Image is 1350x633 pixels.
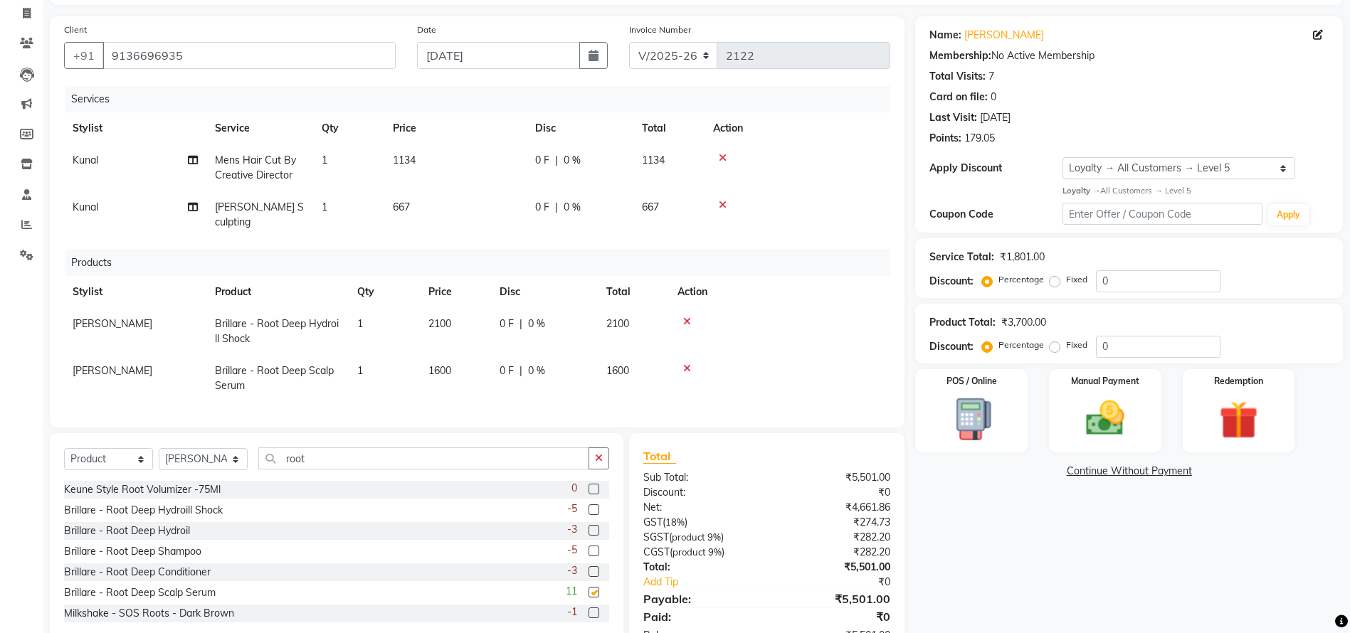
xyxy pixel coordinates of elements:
[929,250,994,265] div: Service Total:
[215,201,304,228] span: [PERSON_NAME] Sculpting
[633,112,705,144] th: Total
[633,500,767,515] div: Net:
[567,563,577,578] span: -3
[673,546,706,558] span: product
[929,315,996,330] div: Product Total:
[535,153,549,168] span: 0 F
[991,90,996,105] div: 0
[567,543,577,558] span: -5
[65,250,901,276] div: Products
[1066,339,1087,351] label: Fixed
[1001,315,1046,330] div: ₹3,700.00
[64,42,104,69] button: +91
[767,530,902,545] div: ₹282.20
[567,522,577,537] span: -3
[64,606,234,621] div: Milkshake - SOS Roots - Dark Brown
[520,316,522,331] span: |
[598,276,669,308] th: Total
[929,207,1062,222] div: Coupon Code
[64,112,206,144] th: Stylist
[643,516,663,528] span: GST
[65,86,901,112] div: Services
[349,276,420,308] th: Qty
[1207,396,1270,444] img: _gift.svg
[929,28,961,43] div: Name:
[491,276,598,308] th: Disc
[1268,204,1309,225] button: Apply
[705,112,890,144] th: Action
[258,447,589,469] input: Search or Scan
[633,515,767,530] div: ( )
[384,112,527,144] th: Price
[420,276,491,308] th: Price
[669,276,890,308] th: Action
[313,112,384,144] th: Qty
[643,449,676,464] span: Total
[1062,203,1262,225] input: Enter Offer / Coupon Code
[1214,375,1263,388] label: Redemption
[64,23,87,36] label: Client
[73,154,98,166] span: Kunal
[633,590,767,607] div: Payable:
[357,317,363,330] span: 1
[64,544,201,559] div: Brillare - Root Deep Shampoo
[929,339,974,354] div: Discount:
[64,276,206,308] th: Stylist
[64,482,221,497] div: Keune Style Root Volumizer -75Ml
[535,200,549,215] span: 0 F
[940,396,1003,442] img: _pos-terminal.svg
[633,545,767,560] div: ( )
[555,153,558,168] span: |
[633,470,767,485] div: Sub Total:
[206,276,349,308] th: Product
[564,153,581,168] span: 0 %
[633,608,767,625] div: Paid:
[964,131,995,146] div: 179.05
[988,69,994,84] div: 7
[500,316,514,331] span: 0 F
[964,28,1044,43] a: [PERSON_NAME]
[767,470,902,485] div: ₹5,501.00
[206,112,313,144] th: Service
[633,560,767,575] div: Total:
[929,161,1062,176] div: Apply Discount
[564,200,581,215] span: 0 %
[929,48,1329,63] div: No Active Membership
[64,565,211,580] div: Brillare - Root Deep Conditioner
[929,69,986,84] div: Total Visits:
[998,273,1044,286] label: Percentage
[767,560,902,575] div: ₹5,501.00
[633,575,789,590] a: Add Tip
[606,317,629,330] span: 2100
[1062,185,1329,197] div: All Customers → Level 5
[357,364,363,377] span: 1
[929,90,988,105] div: Card on file:
[428,364,451,377] span: 1600
[417,23,436,36] label: Date
[215,154,296,181] span: Mens Hair Cut By Creative Director
[500,363,514,378] span: 0 F
[672,531,705,543] span: product
[215,364,334,392] span: Brillare - Root Deep Scalp Serum
[633,485,767,500] div: Discount:
[64,523,190,538] div: Brillare - Root Deep Hydroil
[567,605,577,619] span: -1
[393,201,410,213] span: 667
[643,531,669,543] span: SGST
[1000,250,1045,265] div: ₹1,801.00
[520,363,522,378] span: |
[946,375,997,388] label: POS / Online
[998,339,1044,351] label: Percentage
[767,590,902,607] div: ₹5,501.00
[767,500,902,515] div: ₹4,661.86
[1074,396,1137,441] img: _cash.svg
[393,154,416,166] span: 1134
[767,515,902,530] div: ₹274.73
[767,545,902,560] div: ₹282.20
[929,274,974,289] div: Discount:
[64,503,223,518] div: Brillare - Root Deep Hydroill Shock
[629,23,691,36] label: Invoice Number
[606,364,629,377] span: 1600
[102,42,396,69] input: Search by Name/Mobile/Email/Code
[322,201,327,213] span: 1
